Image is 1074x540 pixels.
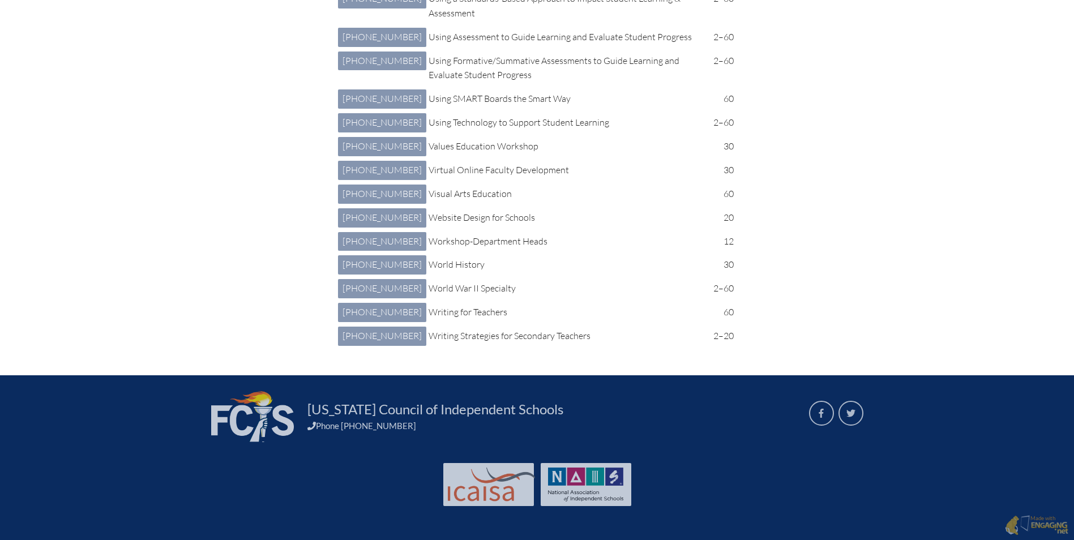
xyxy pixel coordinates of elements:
a: [PHONE_NUMBER] [338,89,426,109]
img: FCIS_logo_white [211,391,294,442]
a: [PHONE_NUMBER] [338,303,426,322]
a: [PHONE_NUMBER] [338,185,426,204]
img: Int'l Council Advancing Independent School Accreditation logo [448,468,535,502]
p: 30 [710,163,734,178]
p: 30 [710,139,734,154]
p: Using Assessment to Guide Learning and Evaluate Student Progress [429,30,701,45]
p: Using SMART Boards the Smart Way [429,92,701,106]
p: World History [429,258,701,272]
p: Values Education Workshop [429,139,701,154]
p: Made with [1030,515,1068,536]
a: [US_STATE] Council of Independent Schools [303,400,568,418]
p: 2–60 [710,115,734,130]
a: [PHONE_NUMBER] [338,113,426,132]
a: [PHONE_NUMBER] [338,232,426,251]
a: [PHONE_NUMBER] [338,28,426,47]
p: 2–60 [710,281,734,296]
p: World War II Specialty [429,281,701,296]
p: Workshop-Department Heads [429,234,701,249]
a: [PHONE_NUMBER] [338,161,426,180]
a: [PHONE_NUMBER] [338,327,426,346]
a: [PHONE_NUMBER] [338,137,426,156]
p: 2–60 [710,30,734,45]
p: Writing for Teachers [429,305,701,320]
a: [PHONE_NUMBER] [338,279,426,298]
p: Website Design for Schools [429,211,701,225]
img: Engaging - Bring it online [1020,515,1032,532]
p: 30 [710,258,734,272]
p: 2–20 [710,329,734,344]
a: Made with [1000,513,1073,539]
p: 20 [710,211,734,225]
a: [PHONE_NUMBER] [338,255,426,275]
div: Phone [PHONE_NUMBER] [307,421,795,431]
p: Virtual Online Faculty Development [429,163,701,178]
p: 60 [710,305,734,320]
p: 60 [710,92,734,106]
p: Using Technology to Support Student Learning [429,115,701,130]
img: Engaging - Bring it online [1030,521,1068,535]
p: Writing Strategies for Secondary Teachers [429,329,701,344]
a: [PHONE_NUMBER] [338,52,426,71]
a: [PHONE_NUMBER] [338,208,426,228]
img: NAIS Logo [548,468,624,502]
p: 60 [710,187,734,202]
img: Engaging - Bring it online [1005,515,1019,535]
p: Visual Arts Education [429,187,701,202]
p: 2–60 [710,54,734,68]
p: Using Formative/Summative Assessments to Guide Learning and Evaluate Student Progress [429,54,701,83]
p: 12 [710,234,734,249]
